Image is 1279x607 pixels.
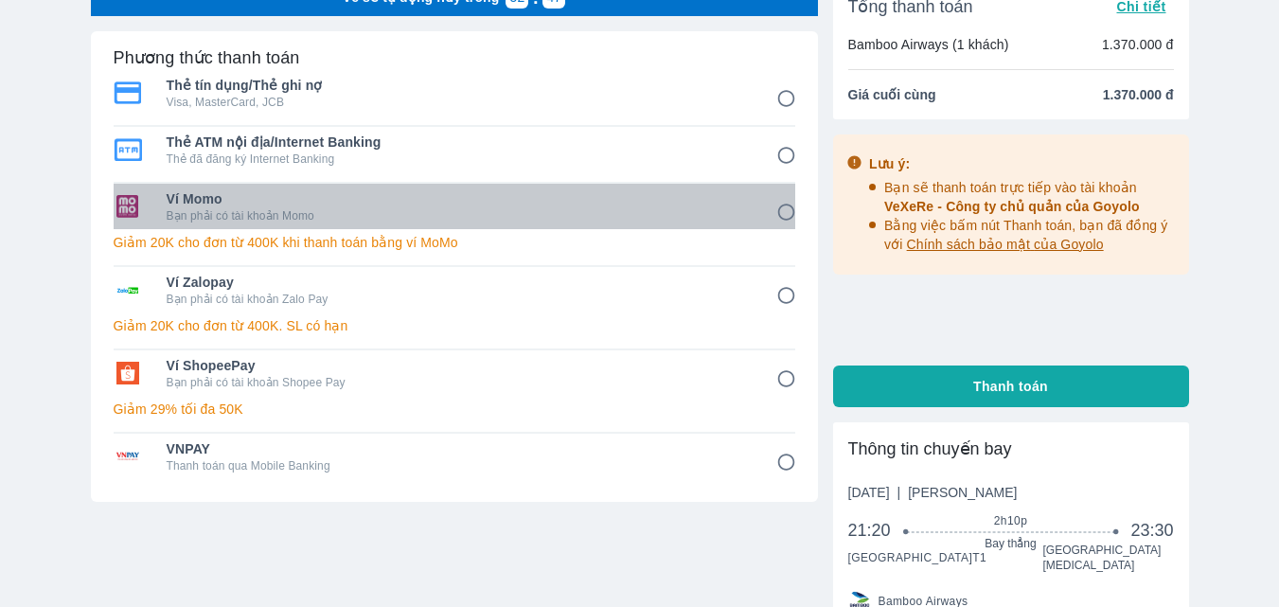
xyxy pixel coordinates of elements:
span: Thanh toán [973,377,1048,396]
img: Thẻ tín dụng/Thẻ ghi nợ [114,81,142,104]
div: Lưu ý: [869,154,1176,173]
div: Ví MomoVí MomoBạn phải có tài khoản Momo [114,184,795,229]
div: Thẻ ATM nội địa/Internet BankingThẻ ATM nội địa/Internet BankingThẻ đã đăng ký Internet Banking [114,127,795,172]
div: Thông tin chuyến bay [848,437,1174,460]
span: Thẻ tín dụng/Thẻ ghi nợ [167,76,750,95]
button: Thanh toán [833,366,1189,407]
span: 21:20 [848,519,907,542]
p: Thẻ đã đăng ký Internet Banking [167,152,750,167]
span: Bạn sẽ thanh toán trực tiếp vào tài khoản [884,180,1140,214]
span: Ví Zalopay [167,273,750,292]
div: VNPAYVNPAYThanh toán qua Mobile Banking [114,434,795,479]
p: Giảm 29% tối đa 50K [114,400,795,419]
span: Thẻ ATM nội địa/Internet Banking [167,133,750,152]
span: Bay thẳng [906,536,1115,551]
span: [PERSON_NAME] [908,485,1017,500]
p: Bạn phải có tài khoản Shopee Pay [167,375,750,390]
img: VNPAY [114,445,142,468]
span: VNPAY [167,439,750,458]
p: Bạn phải có tài khoản Zalo Pay [167,292,750,307]
span: 2h10p [906,513,1115,528]
span: 23:30 [1130,519,1173,542]
span: [DATE] [848,483,1018,502]
div: Ví ShopeePayVí ShopeePayBạn phải có tài khoản Shopee Pay [114,350,795,396]
span: Ví Momo [167,189,750,208]
img: Thẻ ATM nội địa/Internet Banking [114,138,142,161]
p: Bamboo Airways (1 khách) [848,35,1009,54]
p: Bằng việc bấm nút Thanh toán, bạn đã đồng ý với [884,216,1176,254]
span: Chính sách bảo mật của Goyolo [907,237,1104,252]
p: Bạn phải có tài khoản Momo [167,208,750,223]
span: | [897,485,901,500]
p: Thanh toán qua Mobile Banking [167,458,750,473]
span: 1.370.000 đ [1103,85,1174,104]
p: Giảm 20K cho đơn từ 400K khi thanh toán bằng ví MoMo [114,233,795,252]
p: Giảm 20K cho đơn từ 400K. SL có hạn [114,316,795,335]
div: Thẻ tín dụng/Thẻ ghi nợThẻ tín dụng/Thẻ ghi nợVisa, MasterCard, JCB [114,70,795,116]
span: Ví ShopeePay [167,356,750,375]
img: Ví Zalopay [114,278,142,301]
p: Visa, MasterCard, JCB [167,95,750,110]
span: Giá cuối cùng [848,85,936,104]
img: Ví Momo [114,195,142,218]
h6: Phương thức thanh toán [114,46,300,69]
img: Ví ShopeePay [114,362,142,384]
div: Ví ZalopayVí ZalopayBạn phải có tài khoản Zalo Pay [114,267,795,312]
p: 1.370.000 đ [1102,35,1174,54]
span: VeXeRe - Công ty chủ quản của Goyolo [884,199,1140,214]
